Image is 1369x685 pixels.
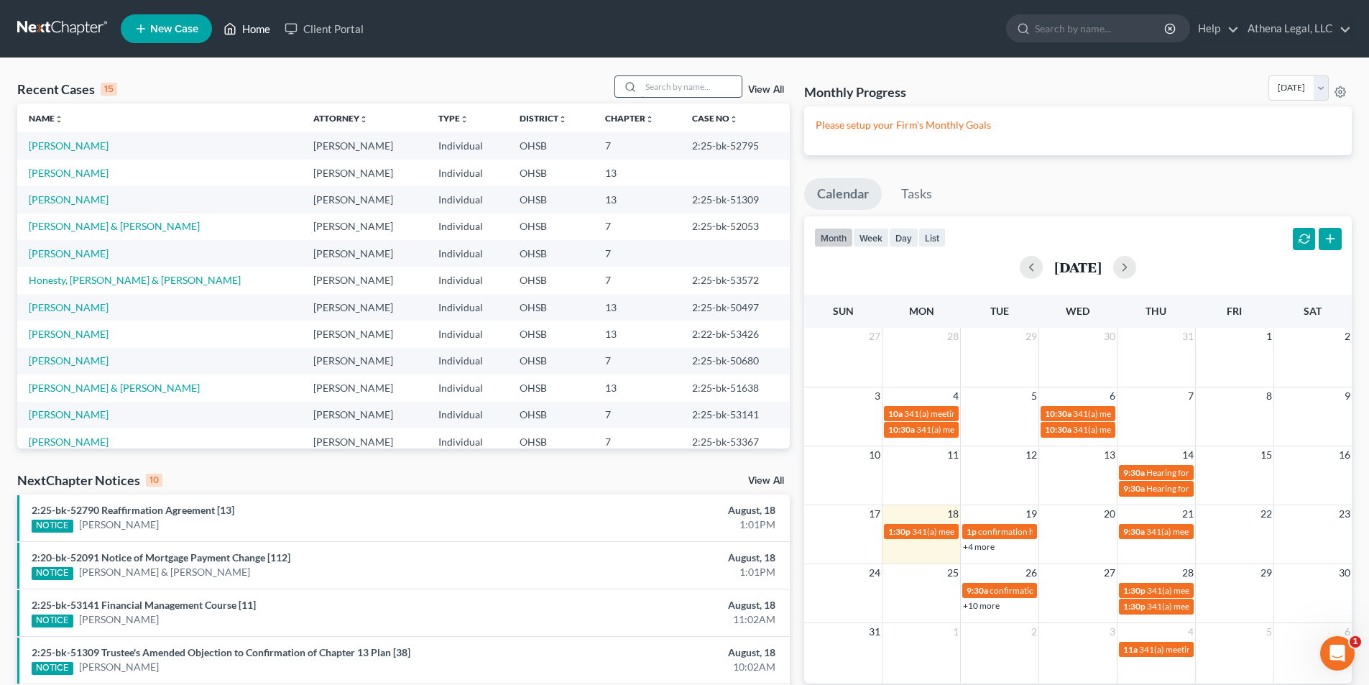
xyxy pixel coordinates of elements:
[692,113,738,124] a: Case Nounfold_more
[1186,623,1195,640] span: 4
[101,83,117,96] div: 15
[888,526,911,537] span: 1:30p
[508,240,594,267] td: OHSB
[853,228,889,247] button: week
[427,321,509,347] td: Individual
[79,660,159,674] a: [PERSON_NAME]
[32,520,73,533] div: NOTICE
[1139,644,1278,655] span: 341(a) meeting for [PERSON_NAME]
[29,382,200,394] a: [PERSON_NAME] & [PERSON_NAME]
[32,504,234,516] a: 2:25-bk-52790 Reaffirmation Agreement [13]
[277,16,371,42] a: Client Portal
[1035,15,1166,42] input: Search by name...
[1123,644,1138,655] span: 11a
[32,599,256,611] a: 2:25-bk-53141 Financial Management Course [11]
[537,660,775,674] div: 10:02AM
[1108,623,1117,640] span: 3
[537,518,775,532] div: 1:01PM
[302,321,426,347] td: [PERSON_NAME]
[537,503,775,518] div: August, 18
[1123,585,1146,596] span: 1:30p
[1108,387,1117,405] span: 6
[1024,505,1038,523] span: 19
[313,113,368,124] a: Attorneyunfold_more
[508,186,594,213] td: OHSB
[1073,408,1212,419] span: 341(a) meeting for [PERSON_NAME]
[302,132,426,159] td: [PERSON_NAME]
[1181,564,1195,581] span: 28
[508,160,594,186] td: OHSB
[1350,636,1361,648] span: 1
[29,113,63,124] a: Nameunfold_more
[508,348,594,374] td: OHSB
[1181,505,1195,523] span: 21
[729,115,738,124] i: unfold_more
[216,16,277,42] a: Home
[967,526,977,537] span: 1p
[918,228,946,247] button: list
[888,408,903,419] span: 10a
[79,565,250,579] a: [PERSON_NAME] & [PERSON_NAME]
[29,328,109,340] a: [PERSON_NAME]
[946,505,960,523] span: 18
[537,551,775,565] div: August, 18
[1073,424,1288,435] span: 341(a) meeting for [PERSON_NAME] & [PERSON_NAME]
[29,247,109,259] a: [PERSON_NAME]
[302,348,426,374] td: [PERSON_NAME]
[1304,305,1322,317] span: Sat
[302,160,426,186] td: [PERSON_NAME]
[867,623,882,640] span: 31
[1102,446,1117,464] span: 13
[32,662,73,675] div: NOTICE
[888,424,915,435] span: 10:30a
[681,294,790,321] td: 2:25-bk-50497
[645,115,654,124] i: unfold_more
[1045,408,1071,419] span: 10:30a
[1102,505,1117,523] span: 20
[1259,505,1273,523] span: 22
[816,118,1340,132] p: Please setup your Firm's Monthly Goals
[427,348,509,374] td: Individual
[594,402,681,428] td: 7
[1259,446,1273,464] span: 15
[951,623,960,640] span: 1
[1123,526,1145,537] span: 9:30a
[1191,16,1239,42] a: Help
[748,85,784,95] a: View All
[302,213,426,240] td: [PERSON_NAME]
[32,646,410,658] a: 2:25-bk-51309 Trustee's Amended Objection to Confirmation of Chapter 13 Plan [38]
[681,186,790,213] td: 2:25-bk-51309
[1181,328,1195,345] span: 31
[804,83,906,101] h3: Monthly Progress
[29,193,109,206] a: [PERSON_NAME]
[427,213,509,240] td: Individual
[594,374,681,401] td: 13
[990,305,1009,317] span: Tue
[508,402,594,428] td: OHSB
[146,474,162,487] div: 10
[912,526,1051,537] span: 341(a) meeting for [PERSON_NAME]
[1337,564,1352,581] span: 30
[29,167,109,179] a: [PERSON_NAME]
[508,321,594,347] td: OHSB
[804,178,882,210] a: Calendar
[1259,564,1273,581] span: 29
[1343,387,1352,405] span: 9
[1186,387,1195,405] span: 7
[29,408,109,420] a: [PERSON_NAME]
[1030,387,1038,405] span: 5
[946,328,960,345] span: 28
[1102,328,1117,345] span: 30
[17,81,117,98] div: Recent Cases
[1030,623,1038,640] span: 2
[594,132,681,159] td: 7
[594,321,681,347] td: 13
[1054,259,1102,275] h2: [DATE]
[681,348,790,374] td: 2:25-bk-50680
[302,428,426,455] td: [PERSON_NAME]
[867,446,882,464] span: 10
[302,402,426,428] td: [PERSON_NAME]
[594,348,681,374] td: 7
[1024,328,1038,345] span: 29
[427,374,509,401] td: Individual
